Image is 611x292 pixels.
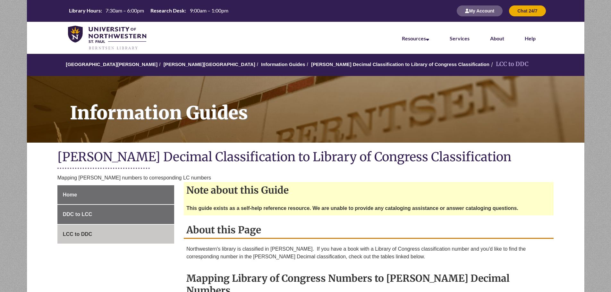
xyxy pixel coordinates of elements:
[63,231,92,237] span: LCC to DDC
[66,62,157,67] a: [GEOGRAPHIC_DATA][PERSON_NAME]
[184,222,554,239] h2: About this Page
[184,182,554,198] h2: Note about this Guide
[190,7,228,13] span: 9:00am – 1:00pm
[106,7,144,13] span: 7:30am – 6:00pm
[27,76,584,143] a: Information Guides
[57,185,174,204] a: Home
[66,7,103,14] th: Library Hours:
[57,149,554,166] h1: [PERSON_NAME] Decimal Classification to Library of Congress Classification
[186,245,551,261] p: Northwestern's library is classified in [PERSON_NAME]. If you have a book with a Library of Congr...
[489,60,529,69] li: LCC to DDC
[148,7,187,14] th: Research Desk:
[57,205,174,224] a: DDC to LCC
[509,5,546,16] button: Chat 24/7
[57,185,174,244] div: Guide Page Menu
[509,8,546,13] a: Chat 24/7
[57,225,174,244] a: LCC to DDC
[66,7,231,14] table: Hours Today
[525,35,536,41] a: Help
[57,175,211,180] span: Mapping [PERSON_NAME] numbers to corresponding LC numbers
[63,192,77,197] span: Home
[186,205,518,211] strong: This guide exists as a self-help reference resource. We are unable to provide any cataloging assi...
[66,7,231,15] a: Hours Today
[457,5,503,16] button: My Account
[68,26,147,51] img: UNWSP Library Logo
[311,62,489,67] a: [PERSON_NAME] Decimal Classification to Library of Congress Classification
[63,76,584,134] h1: Information Guides
[457,8,503,13] a: My Account
[490,35,504,41] a: About
[164,62,255,67] a: [PERSON_NAME][GEOGRAPHIC_DATA]
[261,62,305,67] a: Information Guides
[63,212,92,217] span: DDC to LCC
[450,35,470,41] a: Services
[402,35,429,41] a: Resources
